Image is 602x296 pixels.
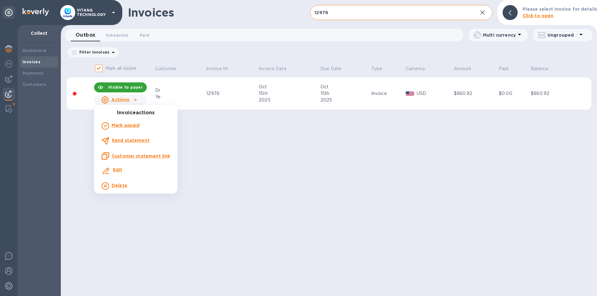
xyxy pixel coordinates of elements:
h3: Invoice actions [94,110,177,116]
u: Customer statement link [112,153,170,158]
b: Send statement [112,138,150,143]
b: Mark as paid [112,123,140,128]
b: Edit [113,167,123,172]
b: Delete [112,183,127,188]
